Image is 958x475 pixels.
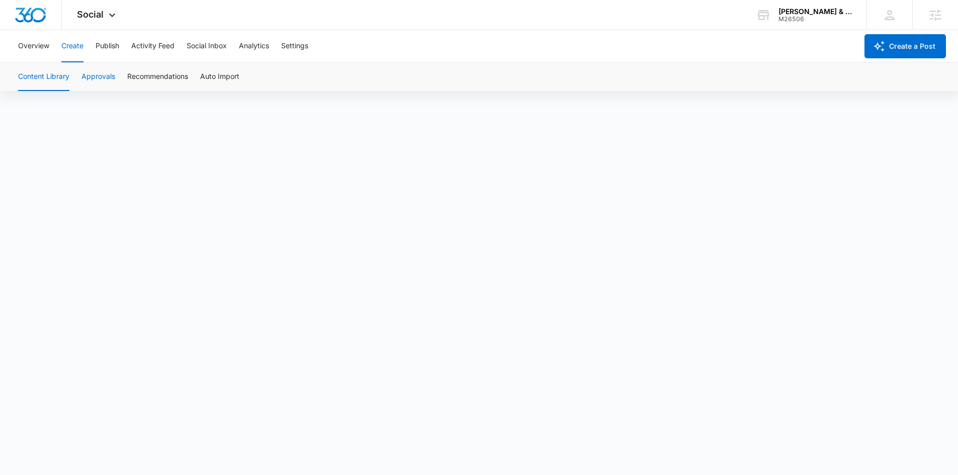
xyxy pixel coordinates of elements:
[239,30,269,62] button: Analytics
[187,30,227,62] button: Social Inbox
[200,63,239,91] button: Auto Import
[96,30,119,62] button: Publish
[778,8,852,16] div: account name
[778,16,852,23] div: account id
[61,30,83,62] button: Create
[18,63,69,91] button: Content Library
[131,30,175,62] button: Activity Feed
[864,34,946,58] button: Create a Post
[81,63,115,91] button: Approvals
[127,63,188,91] button: Recommendations
[77,9,104,20] span: Social
[281,30,308,62] button: Settings
[18,30,49,62] button: Overview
